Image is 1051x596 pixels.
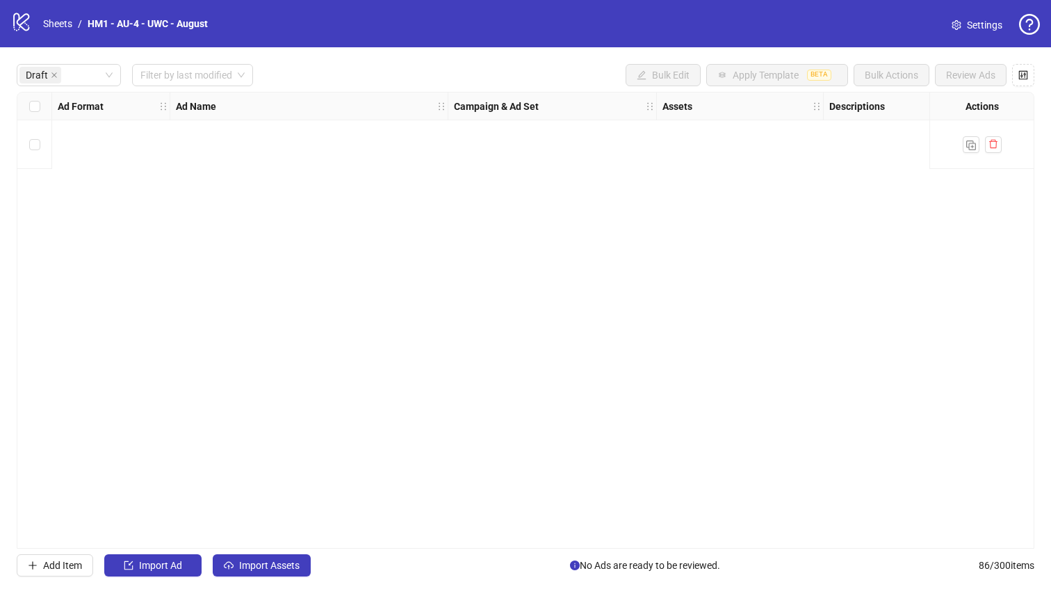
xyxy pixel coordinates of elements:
img: Duplicate [966,140,976,150]
a: HM1 - AU-4 - UWC - August [85,16,211,31]
strong: Assets [662,99,692,114]
span: holder [446,102,456,111]
strong: Ad Name [176,99,216,114]
button: Import Assets [213,554,311,577]
div: Resize Ad Name column [444,92,448,120]
span: holder [655,102,665,111]
div: Select row 1 [17,120,52,169]
strong: Descriptions [829,99,885,114]
button: Bulk Edit [626,64,701,86]
span: setting [952,20,961,30]
button: Import Ad [104,554,202,577]
span: holder [645,102,655,111]
span: Add Item [43,560,82,571]
span: holder [158,102,168,111]
a: Settings [940,14,1013,36]
span: Settings [967,17,1002,33]
button: Add Item [17,554,93,577]
strong: Ad Format [58,99,104,114]
span: holder [822,102,831,111]
span: holder [437,102,446,111]
span: plus [28,561,38,570]
div: Resize Campaign & Ad Set column [653,92,656,120]
div: Select all rows [17,92,52,120]
span: Import Assets [239,560,300,571]
span: delete [988,139,998,149]
span: import [124,561,133,570]
div: Resize Ad Format column [166,92,170,120]
button: Duplicate [963,136,979,153]
span: No Ads are ready to be reviewed. [570,558,720,573]
button: Bulk Actions [854,64,929,86]
span: cloud-upload [224,561,234,570]
span: Import Ad [139,560,182,571]
button: Configure table settings [1012,64,1034,86]
li: / [78,16,82,31]
span: Draft [26,67,48,83]
span: Draft [19,67,61,83]
span: info-circle [570,561,580,570]
strong: Campaign & Ad Set [454,99,539,114]
span: 86 / 300 items [979,558,1034,573]
span: control [1018,70,1028,80]
span: holder [812,102,822,111]
button: Apply TemplateBETA [706,64,848,86]
span: question-circle [1019,14,1040,35]
strong: Actions [966,99,999,114]
div: Resize Assets column [820,92,823,120]
a: Sheets [40,16,75,31]
span: close [51,72,58,79]
span: holder [168,102,178,111]
button: Review Ads [935,64,1007,86]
